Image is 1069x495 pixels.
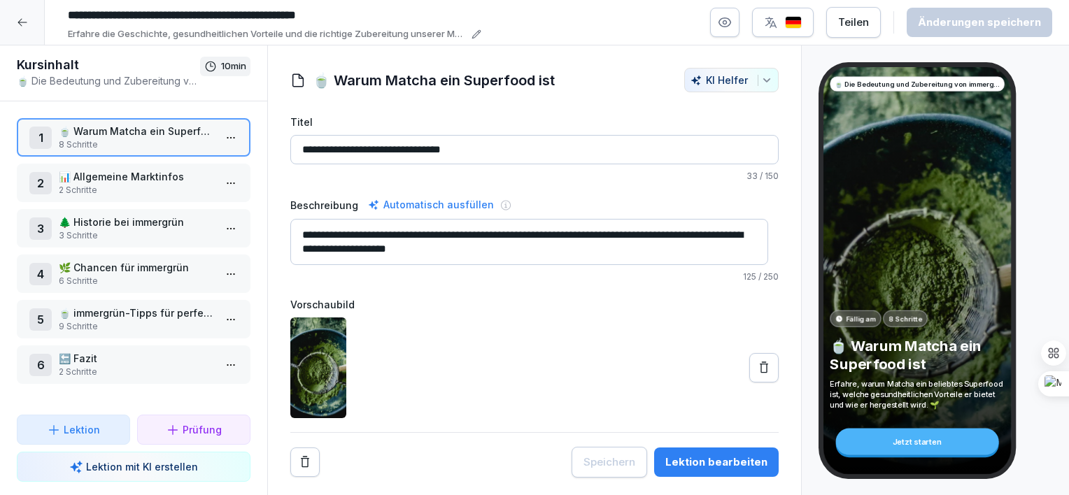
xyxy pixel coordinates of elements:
[29,354,52,376] div: 6
[59,229,214,242] p: 3 Schritte
[835,79,1000,89] p: 🍵 Die Bedeutung und Zubereitung von immergrün Matchas
[918,15,1041,30] div: Änderungen speichern
[691,74,772,86] div: KI Helfer
[830,336,1004,373] p: 🍵 Warum Matcha ein Superfood ist
[17,164,250,202] div: 2📊 Allgemeine Marktinfos2 Schritte
[68,27,467,41] p: Erfahre die Geschichte, gesundheitlichen Vorteile und die richtige Zubereitung unserer Matcha-Get...
[59,169,214,184] p: 📊 Allgemeine Marktinfos
[826,7,881,38] button: Teilen
[836,429,999,455] div: Jetzt starten
[59,260,214,275] p: 🌿 Chancen für immergrün
[785,16,802,29] img: de.svg
[889,314,923,324] p: 8 Schritte
[221,59,246,73] p: 10 min
[59,351,214,366] p: 🔚 Fazit
[313,70,555,91] h1: 🍵 Warum Matcha ein Superfood ist
[746,171,758,181] span: 33
[290,297,779,312] label: Vorschaubild
[684,68,779,92] button: KI Helfer
[290,271,779,283] p: / 250
[17,452,250,482] button: Lektion mit KI erstellen
[59,124,214,138] p: 🍵 Warum Matcha ein Superfood ist
[290,317,346,418] img: y554rpgrpirja1w1j7ecl7xv.png
[183,422,222,437] p: Prüfung
[59,184,214,196] p: 2 Schritte
[830,378,1004,410] p: Erfahre, warum Matcha ein beliebtes Superfood ist, welche gesundheitlichen Vorteile er bietet und...
[29,263,52,285] div: 4
[17,209,250,247] div: 3🌲 Historie bei immergrün3 Schritte
[29,217,52,240] div: 3
[572,447,647,478] button: Speichern
[64,422,100,437] p: Lektion
[17,300,250,338] div: 5🍵 immergrün-Tipps für perfekte Schichten beim Matcha Latte9 Schritte
[29,172,52,194] div: 2
[59,306,214,320] p: 🍵 immergrün-Tipps für perfekte Schichten beim Matcha Latte
[17,254,250,293] div: 4🌿 Chancen für immergrün6 Schritte
[17,73,200,88] p: 🍵 Die Bedeutung und Zubereitung von immergrün Matchas
[654,447,779,477] button: Lektion bearbeiten
[743,271,756,282] span: 125
[907,8,1052,37] button: Änderungen speichern
[59,275,214,287] p: 6 Schritte
[29,308,52,331] div: 5
[290,198,358,213] label: Beschreibung
[583,454,635,470] div: Speichern
[290,170,779,182] p: / 150
[59,366,214,378] p: 2 Schritte
[29,127,52,149] div: 1
[59,215,214,229] p: 🌲 Historie bei immergrün
[86,459,198,474] p: Lektion mit KI erstellen
[137,415,250,445] button: Prüfung
[290,447,320,477] button: Remove
[290,115,779,129] label: Titel
[17,415,130,445] button: Lektion
[17,118,250,157] div: 1🍵 Warum Matcha ein Superfood ist8 Schritte
[17,345,250,384] div: 6🔚 Fazit2 Schritte
[665,454,767,470] div: Lektion bearbeiten
[365,196,497,213] div: Automatisch ausfüllen
[59,320,214,333] p: 9 Schritte
[17,57,200,73] h1: Kursinhalt
[59,138,214,151] p: 8 Schritte
[846,314,876,324] p: Fällig am
[838,15,869,30] div: Teilen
